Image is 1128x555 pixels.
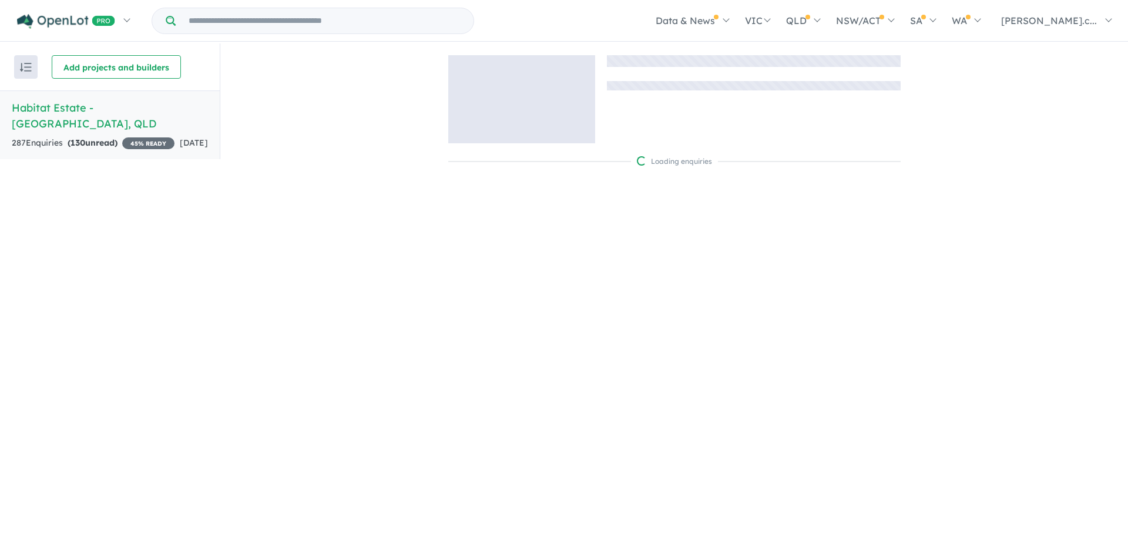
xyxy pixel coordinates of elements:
[70,137,85,148] span: 130
[12,136,174,150] div: 287 Enquir ies
[180,137,208,148] span: [DATE]
[178,8,471,33] input: Try estate name, suburb, builder or developer
[17,14,115,29] img: Openlot PRO Logo White
[20,63,32,72] img: sort.svg
[52,55,181,79] button: Add projects and builders
[12,100,208,132] h5: Habitat Estate - [GEOGRAPHIC_DATA] , QLD
[122,137,174,149] span: 45 % READY
[68,137,117,148] strong: ( unread)
[637,156,712,167] div: Loading enquiries
[1001,15,1097,26] span: [PERSON_NAME].c...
